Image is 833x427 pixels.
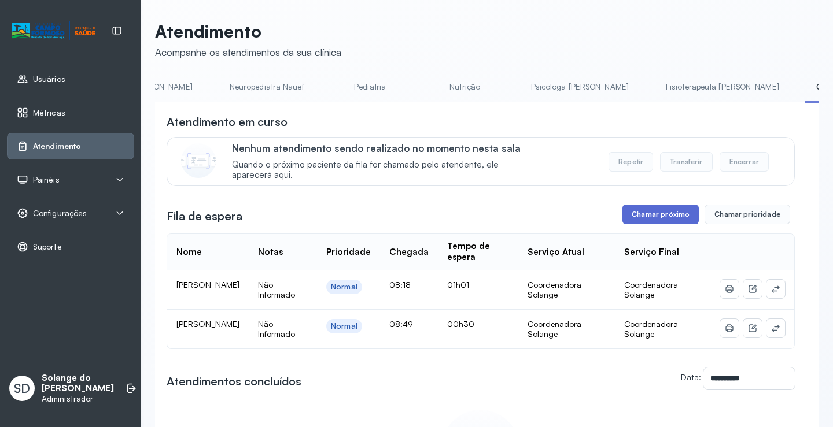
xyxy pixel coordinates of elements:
[33,209,87,218] span: Configurações
[330,77,411,96] a: Pediatria
[33,75,65,84] span: Usuários
[258,280,295,300] span: Não Informado
[624,247,679,258] div: Serviço Final
[622,205,699,224] button: Chamar próximo
[12,21,95,40] img: Logotipo do estabelecimento
[17,73,124,85] a: Usuários
[447,319,474,329] span: 00h30
[167,114,288,130] h3: Atendimento em curso
[519,77,640,96] a: Psicologa [PERSON_NAME]
[389,247,429,258] div: Chegada
[624,280,678,300] span: Coordenadora Solange
[167,373,301,389] h3: Atendimentos concluídos
[528,247,584,258] div: Serviço Atual
[176,319,239,329] span: [PERSON_NAME]
[176,247,202,258] div: Nome
[389,319,413,329] span: 08:49
[155,21,341,42] p: Atendimento
[720,152,769,172] button: Encerrar
[167,208,242,224] h3: Fila de espera
[232,142,538,154] p: Nenhum atendimento sendo realizado no momento nesta sala
[624,319,678,339] span: Coordenadora Solange
[389,280,411,289] span: 08:18
[528,319,605,339] div: Coordenadora Solange
[326,247,371,258] div: Prioridade
[447,280,469,289] span: 01h01
[42,373,114,395] p: Solange do [PERSON_NAME]
[609,152,653,172] button: Repetir
[705,205,790,224] button: Chamar prioridade
[155,46,341,58] div: Acompanhe os atendimentos da sua clínica
[425,77,506,96] a: Nutrição
[181,143,216,178] img: Imagem de CalloutCard
[681,372,701,382] label: Data:
[42,394,114,404] p: Administrador
[17,107,124,118] a: Métricas
[33,175,60,185] span: Painéis
[331,282,357,292] div: Normal
[17,140,124,152] a: Atendimento
[176,280,239,289] span: [PERSON_NAME]
[33,142,81,151] span: Atendimento
[654,77,791,96] a: Fisioterapeuta [PERSON_NAME]
[218,77,316,96] a: Neuropediatra Nauef
[33,242,62,252] span: Suporte
[258,319,295,339] span: Não Informado
[660,152,713,172] button: Transferir
[331,321,357,331] div: Normal
[258,247,283,258] div: Notas
[33,108,65,118] span: Métricas
[447,241,509,263] div: Tempo de espera
[528,280,605,300] div: Coordenadora Solange
[232,159,538,181] span: Quando o próximo paciente da fila for chamado pelo atendente, ele aparecerá aqui.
